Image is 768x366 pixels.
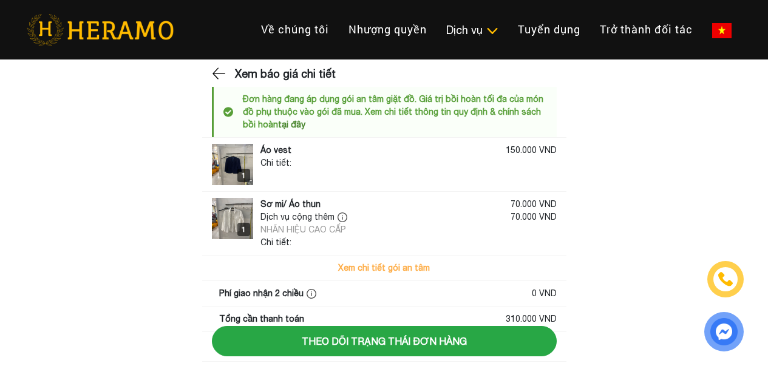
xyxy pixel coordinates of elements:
[709,263,742,296] a: phone-icon
[339,16,437,42] a: Nhượng quyền
[718,272,733,286] img: phone-icon
[212,64,228,83] img: back
[260,211,350,223] div: Dịch vụ cộng thêm
[260,198,321,211] div: Sơ mi/ Áo thun
[260,223,350,236] div: NHÃN HIỆU CAO CẤP
[712,23,732,38] img: vn-flag.png
[511,198,557,211] div: 70.000 VND
[237,169,250,182] div: 1
[237,223,250,236] div: 1
[590,16,702,42] a: Trở thành đối tác
[212,326,557,356] button: Theo dõi trạng thái đơn hàng
[532,287,557,300] div: 0 VND
[508,16,590,42] a: Tuyển dụng
[506,313,557,325] div: 310.000 VND
[446,22,498,38] div: Dịch vụ
[212,144,253,185] img: logo
[27,14,174,46] img: heramo-logo.png
[235,59,336,89] h3: Xem báo giá chi tiết
[338,212,347,222] img: info
[260,237,291,247] span: Chi tiết:
[307,289,316,299] img: info
[212,198,253,239] img: logo
[260,144,291,157] div: Áo vest
[202,256,566,280] button: Xem chi tiết gói an tâm
[506,144,557,157] div: 150.000 VND
[219,313,304,325] div: Tổng cần thanh toán
[251,16,339,42] a: Về chúng tôi
[260,158,291,168] span: Chi tiết:
[511,211,557,236] div: 70.000 VND
[223,93,243,131] img: info
[219,287,319,300] div: Phí giao nhận 2 chiều
[243,94,543,129] span: Đơn hàng đang áp dụng gói an tâm giặt đồ. Giá trị bồi hoàn tối đa của món đồ phụ thuộc vào gói đã...
[278,120,305,129] a: tại đây
[486,25,498,37] img: subToggleIcon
